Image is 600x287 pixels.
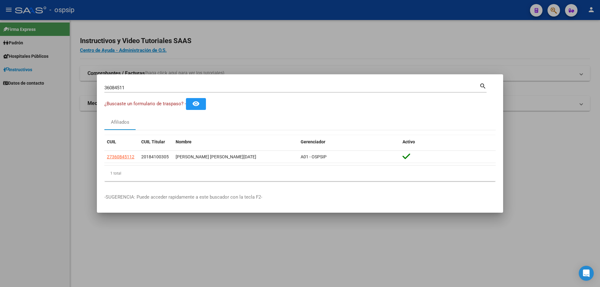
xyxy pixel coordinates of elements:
[402,139,415,144] span: Activo
[400,135,496,149] datatable-header-cell: Activo
[104,135,139,149] datatable-header-cell: CUIL
[301,154,327,159] span: A01 - OSPSIP
[107,139,116,144] span: CUIL
[111,119,129,126] div: Afiliados
[298,135,400,149] datatable-header-cell: Gerenciador
[479,82,487,89] mat-icon: search
[173,135,298,149] datatable-header-cell: Nombre
[176,153,296,161] div: [PERSON_NAME] [PERSON_NAME][DATE]
[104,101,186,106] span: ¿Buscaste un formulario de traspaso? -
[141,154,169,159] span: 20184100305
[301,139,325,144] span: Gerenciador
[176,139,192,144] span: Nombre
[104,166,496,181] div: 1 total
[107,154,134,159] span: 27360845112
[141,139,165,144] span: CUIL Titular
[104,194,496,201] p: -SUGERENCIA: Puede acceder rapidamente a este buscador con la tecla F2-
[579,266,594,281] div: Open Intercom Messenger
[139,135,173,149] datatable-header-cell: CUIL Titular
[192,100,200,107] mat-icon: remove_red_eye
